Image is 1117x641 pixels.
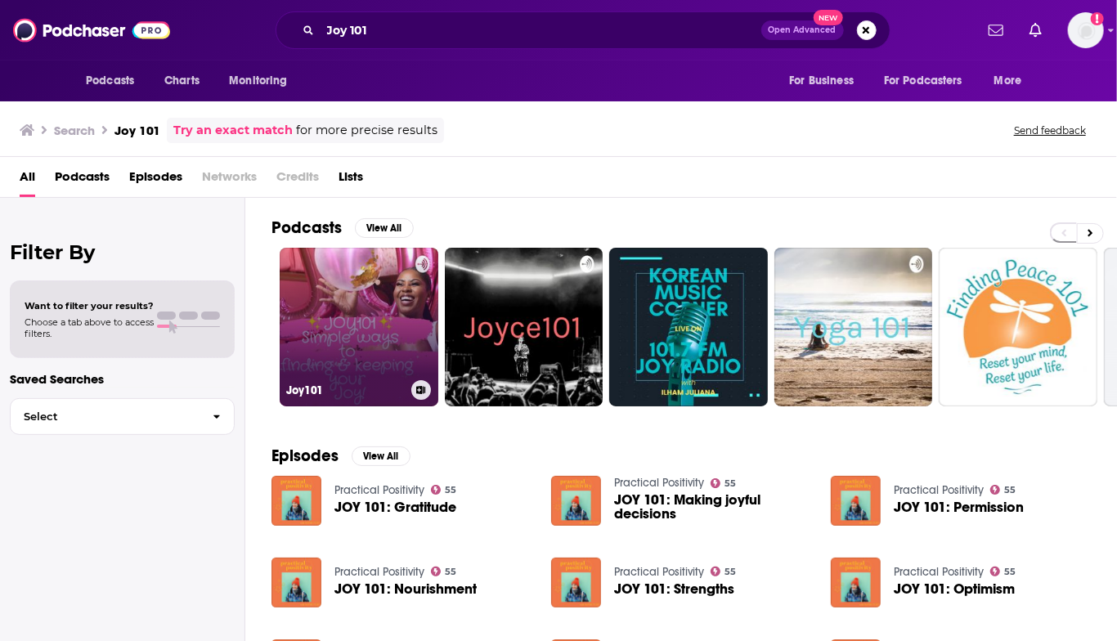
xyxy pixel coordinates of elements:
[173,121,293,140] a: Try an exact match
[1004,486,1016,494] span: 55
[614,476,704,490] a: Practical Positivity
[218,65,308,96] button: open menu
[884,69,962,92] span: For Podcasters
[711,567,737,576] a: 55
[789,69,854,92] span: For Business
[276,164,319,197] span: Credits
[1091,12,1104,25] svg: Add a profile image
[334,483,424,497] a: Practical Positivity
[271,446,410,466] a: EpisodesView All
[339,164,363,197] a: Lists
[445,486,456,494] span: 55
[321,17,761,43] input: Search podcasts, credits, & more...
[10,371,235,387] p: Saved Searches
[431,485,457,495] a: 55
[1023,16,1048,44] a: Show notifications dropdown
[831,476,881,526] img: JOY 101: Permission
[551,558,601,607] img: JOY 101: Strengths
[55,164,110,197] a: Podcasts
[894,565,984,579] a: Practical Positivity
[164,69,200,92] span: Charts
[614,493,811,521] a: JOY 101: Making joyful decisions
[831,558,881,607] img: JOY 101: Optimism
[983,65,1043,96] button: open menu
[271,558,321,607] img: JOY 101: Nourishment
[10,398,235,435] button: Select
[894,500,1024,514] a: JOY 101: Permission
[355,218,414,238] button: View All
[761,20,844,40] button: Open AdvancedNew
[1009,123,1091,137] button: Send feedback
[11,411,200,422] span: Select
[894,582,1015,596] a: JOY 101: Optimism
[229,69,287,92] span: Monitoring
[25,300,154,312] span: Want to filter your results?
[334,565,424,579] a: Practical Positivity
[334,582,477,596] a: JOY 101: Nourishment
[13,15,170,46] img: Podchaser - Follow, Share and Rate Podcasts
[445,568,456,576] span: 55
[10,240,235,264] h2: Filter By
[271,476,321,526] img: JOY 101: Gratitude
[994,69,1022,92] span: More
[711,478,737,488] a: 55
[1068,12,1104,48] button: Show profile menu
[271,446,339,466] h2: Episodes
[276,11,890,49] div: Search podcasts, credits, & more...
[873,65,986,96] button: open menu
[74,65,155,96] button: open menu
[614,582,734,596] a: JOY 101: Strengths
[990,485,1016,495] a: 55
[334,500,456,514] a: JOY 101: Gratitude
[778,65,874,96] button: open menu
[114,123,160,138] h3: Joy 101
[86,69,134,92] span: Podcasts
[129,164,182,197] a: Episodes
[352,446,410,466] button: View All
[769,26,837,34] span: Open Advanced
[20,164,35,197] a: All
[296,121,437,140] span: for more precise results
[614,565,704,579] a: Practical Positivity
[551,476,601,526] img: JOY 101: Making joyful decisions
[202,164,257,197] span: Networks
[724,480,736,487] span: 55
[724,568,736,576] span: 55
[990,567,1016,576] a: 55
[814,10,843,25] span: New
[982,16,1010,44] a: Show notifications dropdown
[25,316,154,339] span: Choose a tab above to access filters.
[286,383,405,397] h3: Joy101
[1004,568,1016,576] span: 55
[54,123,95,138] h3: Search
[271,217,342,238] h2: Podcasts
[1068,12,1104,48] span: Logged in as megcassidy
[431,567,457,576] a: 55
[1068,12,1104,48] img: User Profile
[280,248,438,406] a: Joy101
[154,65,209,96] a: Charts
[894,483,984,497] a: Practical Positivity
[271,217,414,238] a: PodcastsView All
